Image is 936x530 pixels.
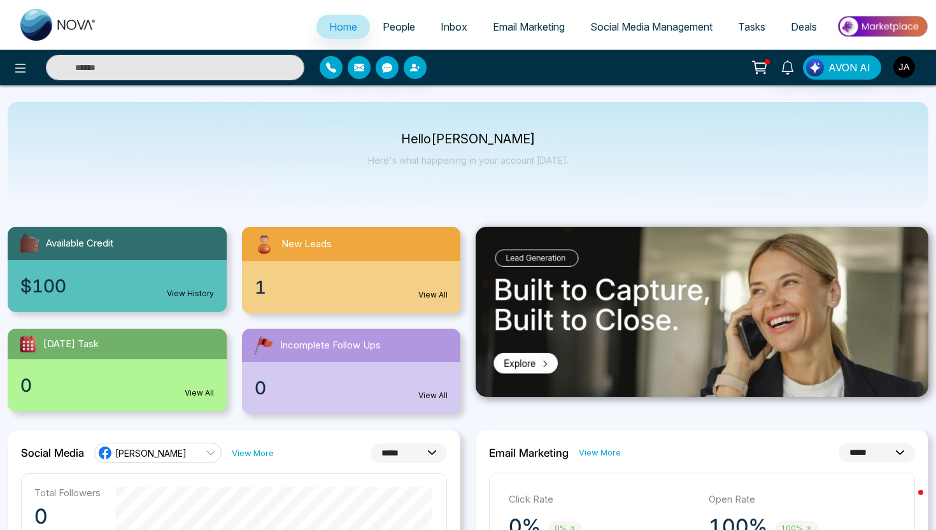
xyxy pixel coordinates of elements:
a: Home [316,15,370,39]
span: Email Marketing [493,20,565,33]
span: Social Media Management [590,20,713,33]
p: Click Rate [509,492,696,507]
span: Home [329,20,357,33]
span: $100 [20,273,66,299]
img: . [476,227,928,397]
h2: Social Media [21,447,84,459]
a: Inbox [428,15,480,39]
button: AVON AI [803,55,881,80]
span: 0 [255,375,266,401]
a: New Leads1View All [234,227,469,313]
span: Available Credit [46,236,113,251]
img: todayTask.svg [18,334,38,354]
img: User Avatar [893,56,915,78]
span: AVON AI [828,60,870,75]
span: [PERSON_NAME] [115,447,187,459]
h2: Email Marketing [489,447,569,459]
a: View All [185,387,214,399]
span: Deals [791,20,817,33]
iframe: Intercom live chat [893,487,923,517]
span: 1 [255,274,266,301]
span: [DATE] Task [43,337,99,352]
p: Hello [PERSON_NAME] [368,134,569,145]
a: View History [167,288,214,299]
p: Total Followers [34,487,101,499]
a: View All [418,390,448,401]
a: Deals [778,15,830,39]
a: View More [579,447,621,459]
a: Social Media Management [578,15,725,39]
a: Email Marketing [480,15,578,39]
img: Lead Flow [806,59,824,76]
img: Nova CRM Logo [20,9,97,41]
a: View More [232,447,274,459]
img: newLeads.svg [252,232,276,256]
span: New Leads [281,237,332,252]
span: 0 [20,372,32,399]
a: View All [418,289,448,301]
img: Market-place.gif [836,12,928,41]
p: Here's what happening in your account [DATE]. [368,155,569,166]
a: Tasks [725,15,778,39]
p: Open Rate [709,492,896,507]
img: availableCredit.svg [18,232,41,255]
p: 0 [34,504,101,529]
span: Tasks [738,20,765,33]
a: People [370,15,428,39]
img: followUps.svg [252,334,275,357]
span: Inbox [441,20,467,33]
span: People [383,20,415,33]
span: Incomplete Follow Ups [280,338,381,353]
a: Incomplete Follow Ups0View All [234,329,469,414]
